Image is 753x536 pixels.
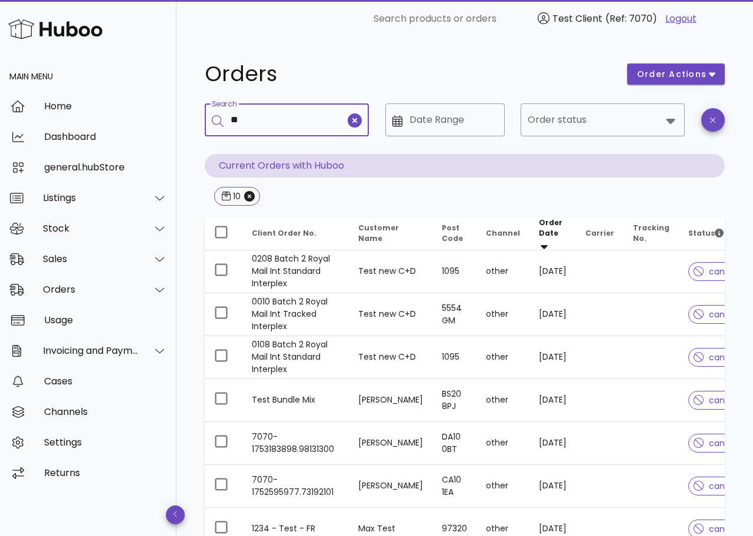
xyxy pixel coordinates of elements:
[44,131,167,142] div: Dashboard
[477,250,529,293] td: other
[244,191,255,202] button: Close
[694,310,749,319] span: cancelled
[43,284,139,295] div: Orders
[349,379,432,422] td: [PERSON_NAME]
[43,223,139,234] div: Stock
[529,293,576,336] td: [DATE]
[242,336,349,379] td: 0108 Batch 2 Royal Mail Int Standard Interplex
[242,293,349,336] td: 0010 Batch 2 Royal Mail Int Tracked Interplex
[44,376,167,387] div: Cases
[242,217,349,250] th: Client Order No.
[432,293,477,336] td: 5554 GM
[585,228,614,238] span: Carrier
[44,467,167,478] div: Returns
[349,293,432,336] td: Test new C+D
[694,353,749,361] span: cancelled
[477,293,529,336] td: other
[633,223,669,243] span: Tracking No.
[432,250,477,293] td: 1095
[205,154,725,177] p: Current Orders with Huboo
[44,101,167,112] div: Home
[529,217,576,250] th: Order Date: Sorted descending. Activate to remove sorting.
[212,100,236,109] label: Search
[665,12,697,26] a: Logout
[694,525,749,533] span: cancelled
[529,465,576,508] td: [DATE]
[552,12,602,25] span: Test Client
[432,465,477,508] td: CA10 1EA
[694,396,749,404] span: cancelled
[358,223,399,243] span: Customer Name
[349,336,432,379] td: Test new C+D
[349,465,432,508] td: [PERSON_NAME]
[624,217,679,250] th: Tracking No.
[43,345,139,356] div: Invoicing and Payments
[539,217,562,238] span: Order Date
[231,190,241,202] div: 10
[348,113,362,128] button: clear icon
[432,379,477,422] td: BS20 8PJ
[252,228,316,238] span: Client Order No.
[349,422,432,465] td: [PERSON_NAME]
[44,437,167,448] div: Settings
[242,250,349,293] td: 0208 Batch 2 Royal Mail Int Standard Interplex
[477,217,529,250] th: Channel
[242,422,349,465] td: 7070-1753183898.98131300
[694,267,749,276] span: cancelled
[637,68,707,81] span: order actions
[694,482,749,490] span: cancelled
[242,379,349,422] td: Test Bundle Mix
[8,16,102,42] img: Huboo Logo
[477,422,529,465] td: other
[627,63,725,85] button: order actions
[432,336,477,379] td: 1095
[521,103,685,136] div: Order status
[44,162,167,173] div: general.hubStore
[349,250,432,293] td: Test new C+D
[529,250,576,293] td: [DATE]
[43,253,139,264] div: Sales
[44,314,167,326] div: Usage
[576,217,624,250] th: Carrier
[529,336,576,379] td: [DATE]
[442,223,463,243] span: Post Code
[432,217,477,250] th: Post Code
[242,465,349,508] td: 7070-1752595977.73192101
[477,336,529,379] td: other
[688,228,724,238] span: Status
[349,217,432,250] th: Customer Name
[605,12,657,25] span: (Ref: 7070)
[529,379,576,422] td: [DATE]
[205,63,613,85] h1: Orders
[43,192,139,203] div: Listings
[694,439,749,447] span: cancelled
[486,228,520,238] span: Channel
[44,406,167,417] div: Channels
[529,422,576,465] td: [DATE]
[432,422,477,465] td: DA10 0BT
[477,465,529,508] td: other
[477,379,529,422] td: other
